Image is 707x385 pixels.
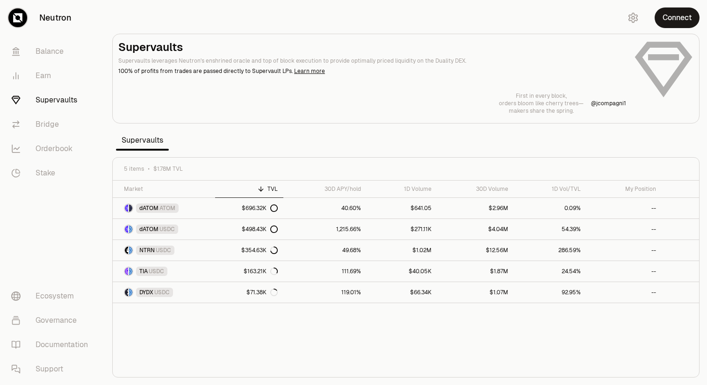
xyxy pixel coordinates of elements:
p: @ jcompagni1 [591,100,626,107]
a: $498.43K [215,219,283,240]
a: @jcompagni1 [591,100,626,107]
img: USDC Logo [129,247,132,254]
a: $4.04M [437,219,514,240]
a: Ecosystem [4,284,101,308]
p: 100% of profits from trades are passed directly to Supervault LPs. [118,67,626,75]
button: Connect [655,7,700,28]
a: 92.95% [514,282,586,303]
img: NTRN Logo [125,247,128,254]
a: $12.56M [437,240,514,261]
a: $2.96M [437,198,514,218]
a: 286.59% [514,240,586,261]
img: USDC Logo [129,289,132,296]
span: 5 items [124,165,144,173]
a: $354.63K [215,240,283,261]
a: dATOM LogoATOM LogodATOMATOM [113,198,215,218]
a: Governance [4,308,101,333]
a: $1.02M [367,240,437,261]
span: USDC [149,268,164,275]
span: USDC [154,289,170,296]
a: 24.54% [514,261,586,282]
div: 1D Volume [372,185,431,193]
a: $66.34K [367,282,437,303]
a: $71.38K [215,282,283,303]
a: Orderbook [4,137,101,161]
div: 1D Vol/TVL [519,185,581,193]
a: 0.09% [514,198,586,218]
a: $696.32K [215,198,283,218]
a: 119.01% [283,282,367,303]
a: $641.05 [367,198,437,218]
a: -- [586,219,662,240]
a: DYDX LogoUSDC LogoDYDXUSDC [113,282,215,303]
a: 49.68% [283,240,367,261]
a: Learn more [294,67,325,75]
a: $271.11K [367,219,437,240]
img: dATOM Logo [125,225,128,233]
span: USDC [159,225,175,233]
span: dATOM [139,204,159,212]
span: Supervaults [116,131,169,150]
a: 40.60% [283,198,367,218]
a: dATOM LogoUSDC LogodATOMUSDC [113,219,215,240]
a: Stake [4,161,101,185]
span: NTRN [139,247,155,254]
div: Market [124,185,209,193]
img: USDC Logo [129,268,132,275]
div: TVL [221,185,278,193]
span: DYDX [139,289,153,296]
a: NTRN LogoUSDC LogoNTRNUSDC [113,240,215,261]
h2: Supervaults [118,40,626,55]
div: $498.43K [242,225,278,233]
p: orders bloom like cherry trees— [499,100,584,107]
a: Documentation [4,333,101,357]
a: -- [586,198,662,218]
a: $163.21K [215,261,283,282]
a: -- [586,282,662,303]
a: 54.39% [514,219,586,240]
a: -- [586,261,662,282]
p: First in every block, [499,92,584,100]
a: 1,215.66% [283,219,367,240]
a: Earn [4,64,101,88]
a: $1.87M [437,261,514,282]
img: TIA Logo [125,268,128,275]
span: $1.78M TVL [153,165,183,173]
div: 30D APY/hold [289,185,361,193]
a: $1.07M [437,282,514,303]
span: ATOM [159,204,175,212]
div: $71.38K [246,289,278,296]
a: Bridge [4,112,101,137]
a: First in every block,orders bloom like cherry trees—makers share the spring. [499,92,584,115]
img: dATOM Logo [125,204,128,212]
span: dATOM [139,225,159,233]
img: DYDX Logo [125,289,128,296]
a: -- [586,240,662,261]
p: makers share the spring. [499,107,584,115]
a: $40.05K [367,261,437,282]
a: Support [4,357,101,381]
div: $696.32K [242,204,278,212]
a: 111.69% [283,261,367,282]
div: $354.63K [241,247,278,254]
div: My Position [592,185,656,193]
div: $163.21K [244,268,278,275]
img: ATOM Logo [129,204,132,212]
span: USDC [156,247,171,254]
a: TIA LogoUSDC LogoTIAUSDC [113,261,215,282]
span: TIA [139,268,148,275]
img: USDC Logo [129,225,132,233]
a: Balance [4,39,101,64]
div: 30D Volume [443,185,509,193]
a: Supervaults [4,88,101,112]
p: Supervaults leverages Neutron's enshrined oracle and top of block execution to provide optimally ... [118,57,626,65]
